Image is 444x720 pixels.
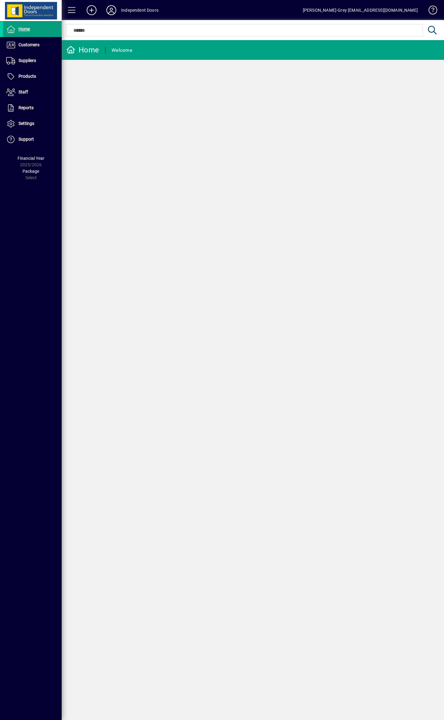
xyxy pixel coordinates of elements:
[18,27,30,31] span: Home
[3,53,62,68] a: Suppliers
[424,1,436,21] a: Knowledge Base
[3,37,62,53] a: Customers
[121,5,158,15] div: Independent Doors
[82,5,101,16] button: Add
[3,116,62,131] a: Settings
[18,156,44,161] span: Financial Year
[23,169,39,174] span: Package
[18,105,34,110] span: Reports
[66,45,99,55] div: Home
[18,121,34,126] span: Settings
[3,132,62,147] a: Support
[3,100,62,116] a: Reports
[303,5,418,15] div: [PERSON_NAME]-Grey [EMAIL_ADDRESS][DOMAIN_NAME]
[18,58,36,63] span: Suppliers
[18,74,36,79] span: Products
[18,137,34,142] span: Support
[18,89,28,94] span: Staff
[112,45,132,55] div: Welcome
[101,5,121,16] button: Profile
[3,69,62,84] a: Products
[18,42,39,47] span: Customers
[3,85,62,100] a: Staff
